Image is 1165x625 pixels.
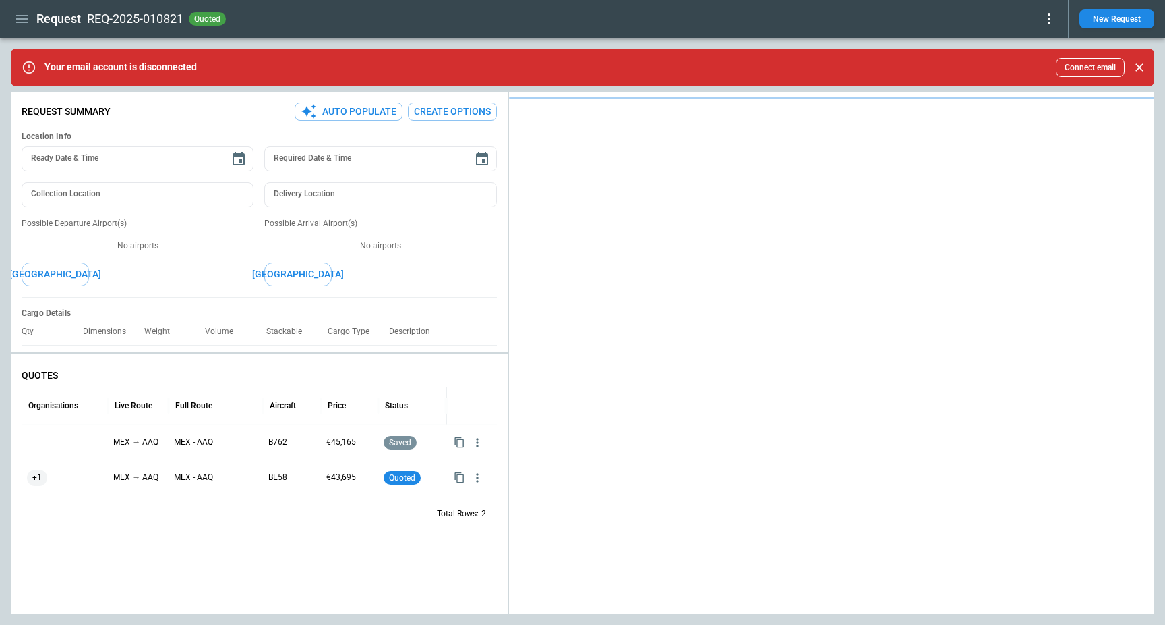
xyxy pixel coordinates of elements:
[389,327,441,337] p: Description
[384,460,440,495] div: Quoted
[328,327,380,337] p: Cargo Type
[22,370,497,381] p: QUOTES
[44,61,197,73] p: Your email account is disconnected
[22,218,253,229] p: Possible Departure Airport(s)
[175,401,212,410] div: Full Route
[87,11,183,27] h2: REQ-2025-010821
[22,263,89,286] button: [GEOGRAPHIC_DATA]
[1056,58,1125,77] button: Connect email
[205,327,244,337] p: Volume
[1130,53,1149,82] div: dismiss
[266,327,313,337] p: Stackable
[174,437,258,448] p: MEX - AAQ
[113,472,163,483] p: MEX → AAQ
[264,240,496,252] p: No airports
[270,401,296,410] div: Aircraft
[268,472,316,483] p: BE58
[1079,9,1154,28] button: New Request
[191,14,223,24] span: quoted
[1130,58,1149,77] button: Close
[174,472,258,483] p: MEX - AAQ
[451,434,468,451] button: Copy quote content
[326,472,374,483] p: €43,695
[408,103,497,121] button: Create Options
[22,106,111,117] p: Request Summary
[22,327,44,337] p: Qty
[22,240,253,252] p: No airports
[469,146,496,173] button: Choose date
[83,327,137,337] p: Dimensions
[328,401,346,410] div: Price
[264,218,496,229] p: Possible Arrival Airport(s)
[268,437,316,448] p: B762
[386,473,418,483] span: quoted
[326,437,374,448] p: €45,165
[225,146,252,173] button: Choose date
[28,401,78,410] div: Organisations
[115,401,152,410] div: Live Route
[385,401,408,410] div: Status
[437,508,479,520] p: Total Rows:
[481,508,486,520] p: 2
[384,425,440,460] div: Saved
[113,437,163,448] p: MEX → AAQ
[22,308,497,319] h6: Cargo Details
[144,327,181,337] p: Weight
[295,103,402,121] button: Auto Populate
[264,263,332,286] button: [GEOGRAPHIC_DATA]
[386,438,414,447] span: saved
[451,469,468,486] button: Copy quote content
[27,460,47,495] span: +1
[22,132,497,142] h6: Location Info
[36,11,81,27] h1: Request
